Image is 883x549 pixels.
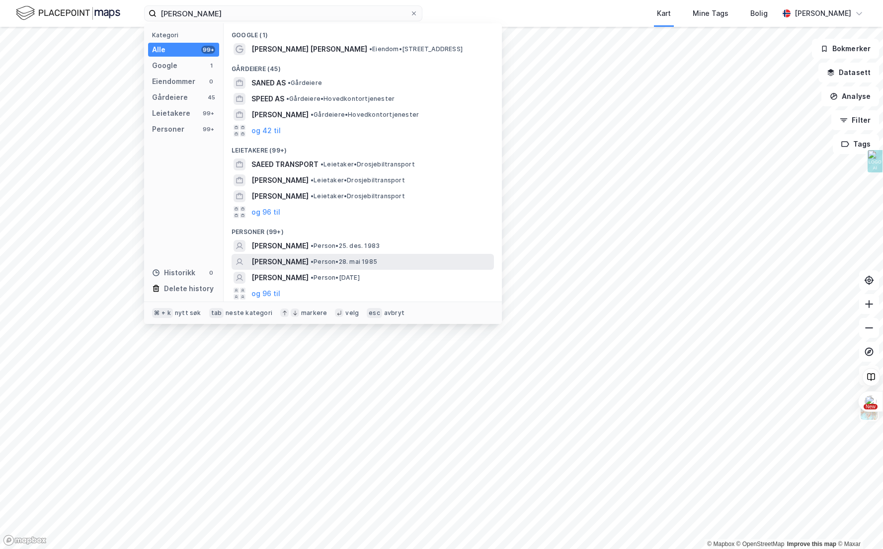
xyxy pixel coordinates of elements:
[311,111,419,119] span: Gårdeiere • Hovedkontortjenester
[367,308,382,318] div: esc
[750,7,768,19] div: Bolig
[152,60,177,72] div: Google
[209,308,224,318] div: tab
[152,107,190,119] div: Leietakere
[224,139,502,157] div: Leietakere (99+)
[152,91,188,103] div: Gårdeiere
[311,274,314,281] span: •
[821,86,879,106] button: Analyse
[201,125,215,133] div: 99+
[152,44,165,56] div: Alle
[152,267,195,279] div: Historikk
[201,109,215,117] div: 99+
[369,45,463,53] span: Eiendom • [STREET_ADDRESS]
[311,192,405,200] span: Leietaker • Drosjebiltransport
[795,7,851,19] div: [PERSON_NAME]
[736,541,785,548] a: OpenStreetMap
[345,309,359,317] div: velg
[251,288,280,300] button: og 96 til
[251,158,319,170] span: SAEED TRANSPORT
[175,309,201,317] div: nytt søk
[311,274,360,282] span: Person • [DATE]
[207,62,215,70] div: 1
[251,206,280,218] button: og 96 til
[251,174,309,186] span: [PERSON_NAME]
[286,95,289,102] span: •
[657,7,671,19] div: Kart
[301,309,327,317] div: markere
[831,110,879,130] button: Filter
[224,220,502,238] div: Personer (99+)
[251,125,281,137] button: og 42 til
[311,176,314,184] span: •
[321,160,415,168] span: Leietaker • Drosjebiltransport
[164,283,214,295] div: Delete history
[207,93,215,101] div: 45
[311,192,314,200] span: •
[207,78,215,85] div: 0
[384,309,404,317] div: avbryt
[311,242,380,250] span: Person • 25. des. 1983
[321,160,323,168] span: •
[251,256,309,268] span: [PERSON_NAME]
[226,309,272,317] div: neste kategori
[224,23,502,41] div: Google (1)
[311,176,405,184] span: Leietaker • Drosjebiltransport
[787,541,836,548] a: Improve this map
[251,77,286,89] span: SANED AS
[369,45,372,53] span: •
[693,7,728,19] div: Mine Tags
[311,111,314,118] span: •
[311,258,377,266] span: Person • 28. mai 1985
[16,4,120,22] img: logo.f888ab2527a4732fd821a326f86c7f29.svg
[152,76,195,87] div: Eiendommer
[201,46,215,54] div: 99+
[818,63,879,82] button: Datasett
[286,95,395,103] span: Gårdeiere • Hovedkontortjenester
[251,190,309,202] span: [PERSON_NAME]
[152,308,173,318] div: ⌘ + k
[251,93,284,105] span: SPEED AS
[251,272,309,284] span: [PERSON_NAME]
[251,43,367,55] span: [PERSON_NAME] [PERSON_NAME]
[833,134,879,154] button: Tags
[812,39,879,59] button: Bokmerker
[152,31,219,39] div: Kategori
[833,501,883,549] iframe: Chat Widget
[251,240,309,252] span: [PERSON_NAME]
[311,242,314,249] span: •
[833,501,883,549] div: Kontrollprogram for chat
[152,123,184,135] div: Personer
[3,535,47,546] a: Mapbox homepage
[311,258,314,265] span: •
[288,79,291,86] span: •
[707,541,734,548] a: Mapbox
[207,269,215,277] div: 0
[251,109,309,121] span: [PERSON_NAME]
[224,57,502,75] div: Gårdeiere (45)
[288,79,322,87] span: Gårdeiere
[157,6,410,21] input: Søk på adresse, matrikkel, gårdeiere, leietakere eller personer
